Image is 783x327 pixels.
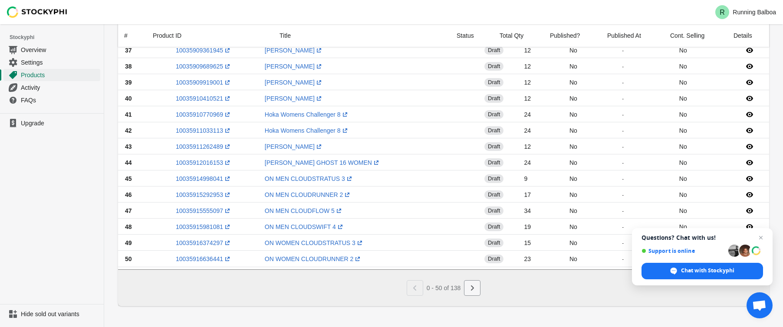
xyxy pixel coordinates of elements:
[21,58,99,67] span: Settings
[124,31,128,40] div: #
[484,158,503,167] span: draft
[517,90,563,106] td: 12
[176,191,232,198] a: 10035915292953(opens a new window)
[125,159,132,166] span: 44
[3,43,100,56] a: Overview
[622,224,624,229] small: -
[622,208,624,213] small: -
[517,170,563,186] td: 9
[21,119,99,128] span: Upgrade
[484,222,503,231] span: draft
[517,154,563,170] td: 24
[563,170,615,186] td: No
[517,186,563,203] td: 17
[21,83,99,92] span: Activity
[672,219,730,235] td: No
[622,95,624,101] small: -
[720,9,725,16] text: R
[672,122,730,138] td: No
[672,74,730,90] td: No
[672,106,730,122] td: No
[563,186,615,203] td: No
[464,280,480,296] button: Next
[3,308,100,320] a: Hide sold out variants
[265,47,323,54] a: [PERSON_NAME](opens a new window)
[672,186,730,203] td: No
[3,81,100,94] a: Activity
[21,71,99,79] span: Products
[125,79,132,86] span: 39
[517,203,563,219] td: 34
[125,95,132,102] span: 40
[125,175,132,182] span: 45
[563,138,615,154] td: No
[265,255,362,262] a: ON WOMEN CLOUDRUNNER 2(opens a new window)
[484,46,503,55] span: draft
[543,24,600,47] div: Published?
[517,58,563,74] td: 12
[21,46,99,54] span: Overview
[125,63,132,70] span: 38
[517,106,563,122] td: 24
[484,239,503,247] span: draft
[493,24,543,47] div: Total Qty
[176,175,232,182] a: 10035914998041(opens a new window)
[681,267,734,275] span: Chat with Stockyphi
[756,232,766,243] span: Close chat
[125,47,132,54] span: 37
[484,142,503,151] span: draft
[21,310,99,318] span: Hide sold out variants
[517,219,563,235] td: 19
[622,144,624,149] small: -
[622,256,624,262] small: -
[622,160,624,165] small: -
[517,251,563,267] td: 23
[484,174,503,183] span: draft
[672,154,730,170] td: No
[642,263,763,279] div: Chat with Stockyphi
[146,24,273,47] div: Product ID
[125,207,132,214] span: 47
[427,284,461,291] span: 0 - 50 of 138
[176,255,232,262] a: 10035916636441(opens a new window)
[125,255,132,262] span: 50
[563,251,615,267] td: No
[176,79,232,86] a: 10035909919001(opens a new window)
[563,42,615,58] td: No
[672,42,730,58] td: No
[7,7,68,18] img: Stockyphi
[563,219,615,235] td: No
[484,206,503,215] span: draft
[622,63,624,69] small: -
[563,58,615,74] td: No
[265,175,354,182] a: ON MEN CLOUDSTRATUS 3(opens a new window)
[273,24,450,47] div: Title
[563,90,615,106] td: No
[265,111,349,118] a: Hoka Womens Challenger 8(opens a new window)
[3,117,100,129] a: Upgrade
[3,56,100,69] a: Settings
[622,79,624,85] small: -
[715,5,729,19] span: Avatar with initials R
[733,9,776,16] p: Running Balboa
[265,95,323,102] a: [PERSON_NAME](opens a new window)
[450,24,493,47] div: Status
[712,3,780,21] button: Avatar with initials RRunning Balboa
[484,62,503,71] span: draft
[265,159,381,166] a: [PERSON_NAME] GHOST 16 WOMEN(opens a new window)
[176,239,232,246] a: 10035916374297(opens a new window)
[672,58,730,74] td: No
[176,223,232,230] a: 10035915981081(opens a new window)
[517,42,563,58] td: 12
[563,74,615,90] td: No
[517,235,563,251] td: 15
[125,111,132,118] span: 41
[484,78,503,87] span: draft
[672,203,730,219] td: No
[176,143,232,150] a: 10035911262489(opens a new window)
[747,292,773,318] div: Open chat
[622,111,624,117] small: -
[622,240,624,245] small: -
[3,69,100,81] a: Products
[176,159,232,166] a: 10035912016153(opens a new window)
